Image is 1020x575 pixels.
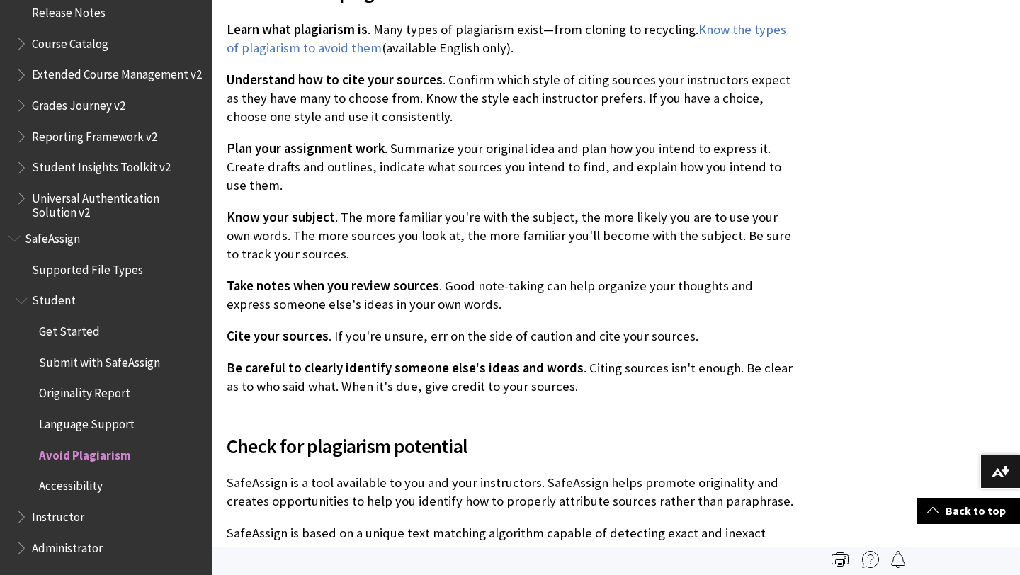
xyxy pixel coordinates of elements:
span: Originality Report [39,382,130,401]
span: Avoid Plagiarism [39,443,131,462]
span: Student Insights Toolkit v2 [32,156,171,175]
p: . Summarize your original idea and plan how you intend to express it. Create drafts and outlines,... [227,140,796,195]
span: Reporting Framework v2 [32,125,157,144]
span: Grades Journey v2 [32,93,125,113]
span: SafeAssign [25,227,80,246]
span: Student [32,289,76,308]
span: Be careful to clearly identify someone else's ideas and words [227,360,584,376]
span: Extended Course Management v2 [32,63,202,82]
span: Know your subject [227,209,335,225]
span: Release Notes [32,1,106,20]
p: . Good note-taking can help organize your thoughts and express someone else's ideas in your own w... [227,277,796,314]
span: Plan your assignment work [227,140,385,156]
span: Universal Authentication Solution v2 [32,186,203,220]
span: Supported File Types [32,258,143,277]
span: Learn what plagiarism is [227,21,368,38]
p: . Many types of plagiarism exist—from cloning to recycling. (available English only). [227,21,796,57]
span: Take notes when you review sources [227,278,439,294]
span: Get Started [39,319,100,338]
span: Course Catalog [32,32,108,51]
span: Understand how to cite your sources [227,72,443,88]
p: . Citing sources isn't enough. Be clear as to who said what. When it's due, give credit to your s... [227,359,796,396]
a: Know the types of plagiarism to avoid them [227,21,786,57]
span: Language Support [39,412,135,431]
span: Administrator [32,536,103,555]
span: Instructor [32,505,84,524]
p: SafeAssign is a tool available to you and your instructors. SafeAssign helps promote originality ... [227,474,796,511]
img: More help [862,551,879,568]
img: Print [832,551,849,568]
p: . Confirm which style of citing sources your instructors expect as they have many to choose from.... [227,71,796,127]
span: Submit with SafeAssign [39,351,160,370]
span: Check for plagiarism potential [227,431,796,461]
p: . The more familiar you're with the subject, the more likely you are to use your own words. The m... [227,208,796,264]
span: Accessibility [39,474,103,494]
img: Follow this page [890,551,907,568]
nav: Book outline for Blackboard SafeAssign [8,227,204,559]
a: Back to top [917,498,1020,524]
p: . If you're unsure, err on the side of caution and cite your sources. [227,327,796,346]
span: Cite your sources [227,328,329,344]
